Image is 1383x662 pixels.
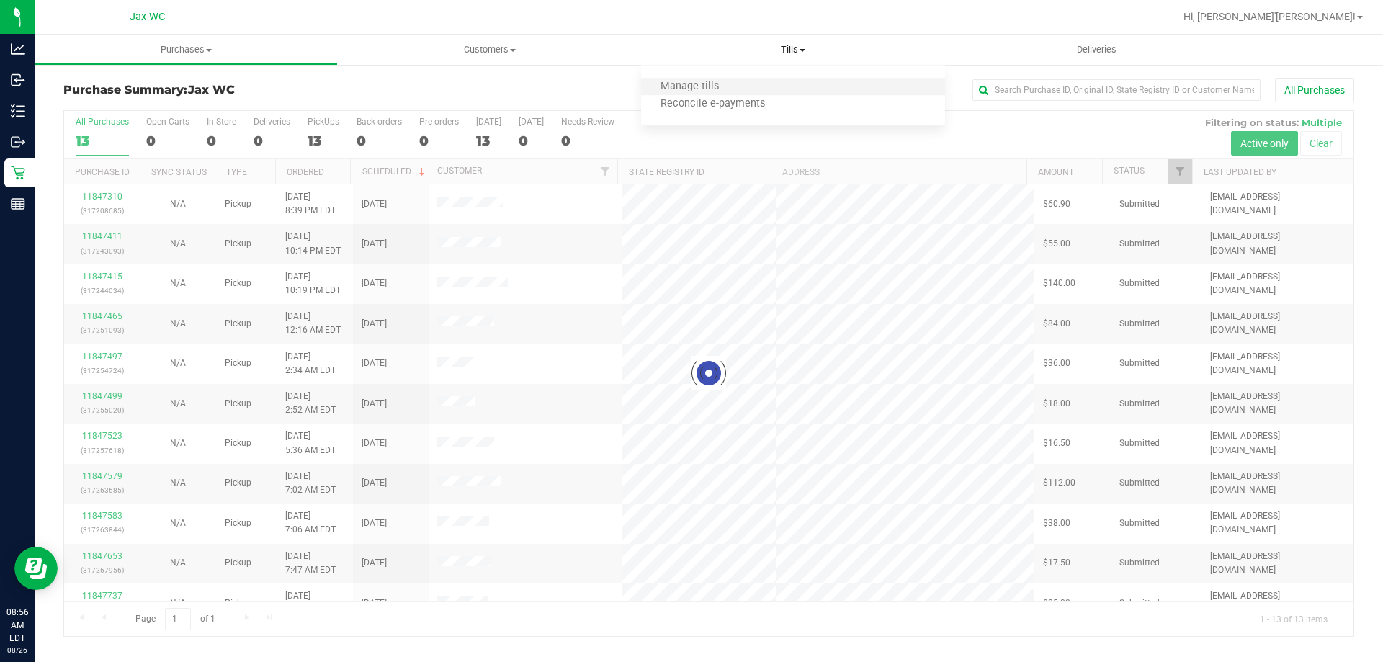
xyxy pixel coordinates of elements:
[11,73,25,87] inline-svg: Inbound
[11,166,25,180] inline-svg: Retail
[11,197,25,211] inline-svg: Reports
[641,35,944,65] a: Tills Manage tills Reconcile e-payments
[641,43,944,56] span: Tills
[35,43,337,56] span: Purchases
[338,35,641,65] a: Customers
[11,135,25,149] inline-svg: Outbound
[972,79,1261,101] input: Search Purchase ID, Original ID, State Registry ID or Customer Name...
[35,35,338,65] a: Purchases
[63,84,493,97] h3: Purchase Summary:
[14,547,58,590] iframe: Resource center
[11,104,25,118] inline-svg: Inventory
[6,606,28,645] p: 08:56 AM EDT
[945,35,1248,65] a: Deliveries
[641,81,738,93] span: Manage tills
[641,98,784,110] span: Reconcile e-payments
[130,11,165,23] span: Jax WC
[1183,11,1356,22] span: Hi, [PERSON_NAME]'[PERSON_NAME]!
[6,645,28,656] p: 08/26
[1275,78,1354,102] button: All Purchases
[1057,43,1136,56] span: Deliveries
[339,43,640,56] span: Customers
[11,42,25,56] inline-svg: Analytics
[188,83,235,97] span: Jax WC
